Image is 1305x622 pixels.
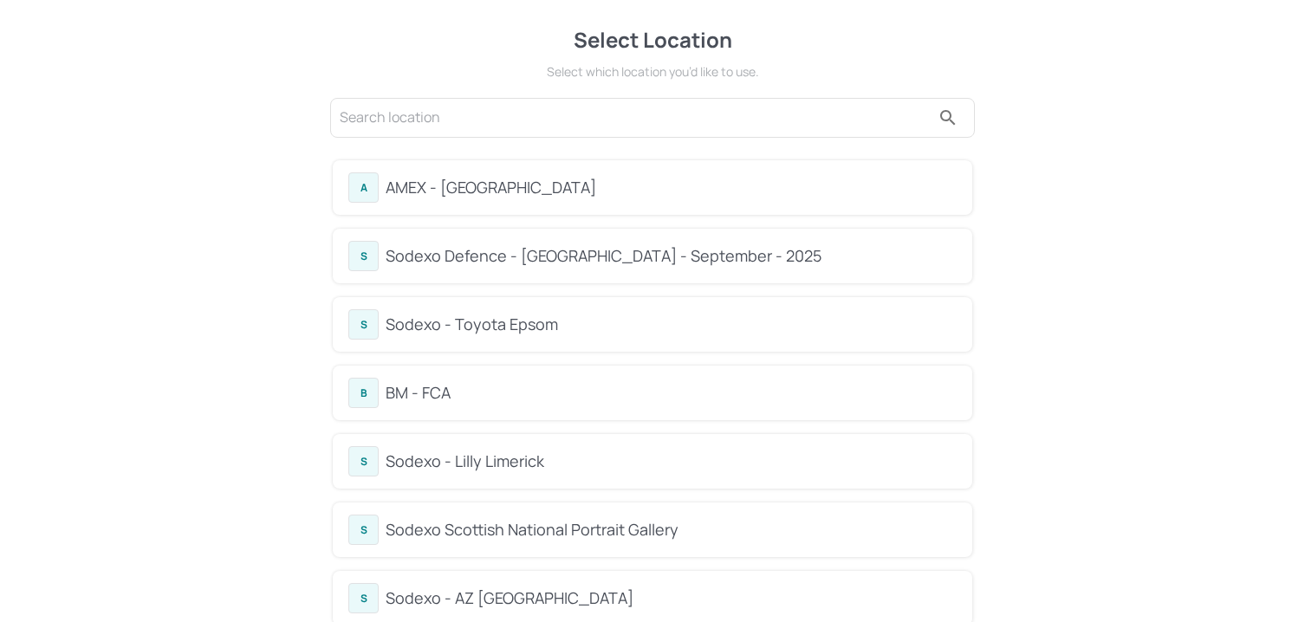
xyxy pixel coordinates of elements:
[386,176,957,199] div: AMEX - [GEOGRAPHIC_DATA]
[348,446,379,476] div: S
[348,378,379,408] div: B
[386,244,957,268] div: Sodexo Defence - [GEOGRAPHIC_DATA] - September - 2025
[348,172,379,203] div: A
[348,241,379,271] div: S
[328,62,977,81] div: Select which location you’d like to use.
[386,381,957,405] div: BM - FCA
[931,100,965,135] button: search
[348,309,379,340] div: S
[386,586,957,610] div: Sodexo - AZ [GEOGRAPHIC_DATA]
[348,583,379,613] div: S
[386,313,957,336] div: Sodexo - Toyota Epsom
[348,515,379,545] div: S
[386,518,957,541] div: Sodexo Scottish National Portrait Gallery
[328,24,977,55] div: Select Location
[340,104,931,132] input: Search location
[386,450,957,473] div: Sodexo - Lilly Limerick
